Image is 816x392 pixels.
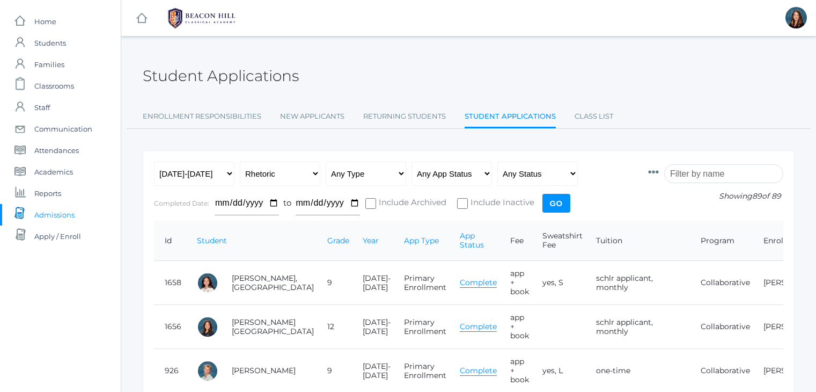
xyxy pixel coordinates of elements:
[143,106,261,127] a: Enrollment Responsibilities
[34,54,64,75] span: Families
[690,221,753,261] th: Program
[457,198,468,209] input: Include Inactive
[215,191,279,215] input: From
[585,305,690,349] td: schlr applicant, monthly
[585,261,690,305] td: schlr applicant, monthly
[499,305,532,349] td: app + book
[154,261,186,305] td: 1658
[232,366,296,375] a: [PERSON_NAME]
[280,106,344,127] a: New Applicants
[232,273,314,292] a: [PERSON_NAME], [GEOGRAPHIC_DATA]
[34,140,79,161] span: Attendances
[317,305,352,349] td: 12
[283,198,291,208] span: to
[154,221,186,261] th: Id
[197,272,218,294] div: Phoenix Abdulla
[499,221,532,261] th: Fee
[232,317,314,336] a: [PERSON_NAME][GEOGRAPHIC_DATA]
[143,68,299,84] h2: Student Applications
[690,261,753,305] td: Collaborative
[690,305,753,349] td: Collaborative
[575,106,613,127] a: Class List
[460,278,497,288] a: Complete
[460,322,497,332] a: Complete
[752,191,762,201] span: 89
[34,32,66,54] span: Students
[363,106,446,127] a: Returning Students
[585,221,690,261] th: Tuition
[34,226,81,247] span: Apply / Enroll
[363,236,379,245] a: Year
[460,366,497,376] a: Complete
[161,5,242,32] img: BHCALogos-05-308ed15e86a5a0abce9b8dd61676a3503ac9727e845dece92d48e8588c001991.png
[393,261,449,305] td: Primary Enrollment
[34,118,92,140] span: Communication
[664,164,783,183] input: Filter by name
[499,261,532,305] td: app + book
[154,305,186,349] td: 1656
[34,161,73,183] span: Academics
[197,316,218,338] div: Charlotte Abdulla
[296,191,360,215] input: To
[352,305,393,349] td: [DATE]-[DATE]
[197,360,218,382] div: Logan Albanese
[376,197,446,210] span: Include Archived
[154,199,209,207] label: Completed Date:
[404,236,439,245] a: App Type
[542,194,570,213] input: Go
[317,261,352,305] td: 9
[34,204,75,226] span: Admissions
[532,261,585,305] td: yes, S
[34,11,56,32] span: Home
[352,261,393,305] td: [DATE]-[DATE]
[465,106,556,129] a: Student Applications
[197,236,227,245] a: Student
[648,191,783,202] p: Showing of 89
[468,197,534,210] span: Include Inactive
[532,221,585,261] th: Sweatshirt Fee
[34,75,74,97] span: Classrooms
[34,97,50,118] span: Staff
[34,183,61,204] span: Reports
[393,305,449,349] td: Primary Enrollment
[785,7,807,28] div: Heather Mangimelli
[327,236,349,245] a: Grade
[365,198,376,209] input: Include Archived
[460,231,484,250] a: App Status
